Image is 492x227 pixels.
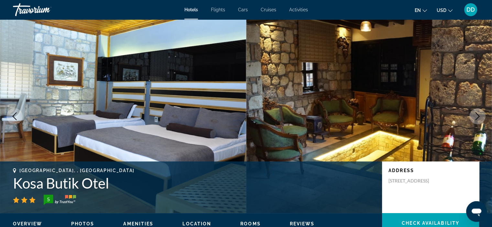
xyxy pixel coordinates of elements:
[462,3,479,16] button: User Menu
[19,168,135,173] span: [GEOGRAPHIC_DATA], , [GEOGRAPHIC_DATA]
[388,178,440,184] p: [STREET_ADDRESS]
[13,1,78,18] a: Travorium
[13,175,376,191] h1: Kosa Butik Otel
[6,108,23,124] button: Previous image
[184,7,198,12] a: Hotels
[182,221,211,227] button: Location
[290,221,315,227] button: Reviews
[240,221,261,227] button: Rooms
[238,7,248,12] a: Cars
[466,6,475,13] span: DD
[13,221,42,227] button: Overview
[261,7,276,12] a: Cruises
[123,221,153,227] button: Amenities
[289,7,308,12] a: Activities
[211,7,225,12] a: Flights
[44,195,76,205] img: trustyou-badge-hor.svg
[469,108,486,124] button: Next image
[415,8,421,13] span: en
[388,168,473,173] p: Address
[42,195,55,203] div: 5
[466,201,487,222] iframe: Кнопка запуска окна обмена сообщениями
[415,5,427,15] button: Change language
[437,5,453,15] button: Change currency
[71,221,94,227] button: Photos
[402,221,459,226] span: Check Availability
[437,8,446,13] span: USD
